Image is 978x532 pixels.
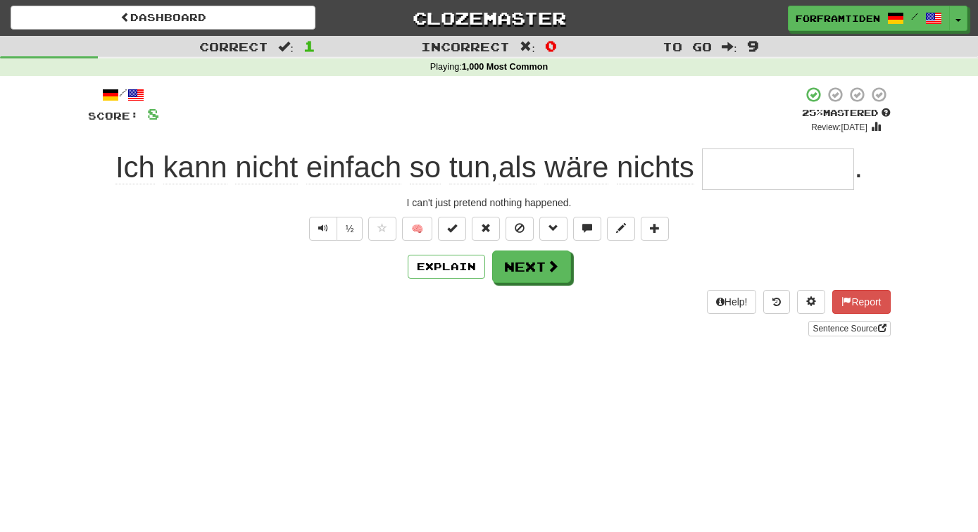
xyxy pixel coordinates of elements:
strong: 1,000 Most Common [462,62,548,72]
button: Set this sentence to 100% Mastered (alt+m) [438,217,466,241]
small: Review: [DATE] [811,122,867,132]
div: Text-to-speech controls [306,217,363,241]
span: Ich [115,151,155,184]
span: Incorrect [421,39,510,53]
span: nicht [235,151,298,184]
span: / [911,11,918,21]
button: Help! [707,290,757,314]
div: I can't just pretend nothing happened. [88,196,891,210]
span: so [410,151,441,184]
span: kann [163,151,227,184]
button: Ignore sentence (alt+i) [506,217,534,241]
span: 25 % [802,107,823,118]
a: Sentence Source [808,321,890,336]
span: : [520,41,535,53]
span: : [722,41,737,53]
span: 1 [303,37,315,54]
button: Play sentence audio (ctl+space) [309,217,337,241]
span: einfach [306,151,401,184]
button: Reset to 0% Mastered (alt+r) [472,217,500,241]
button: ½ [337,217,363,241]
button: Add to collection (alt+a) [641,217,669,241]
button: Report [832,290,890,314]
span: Correct [199,39,268,53]
span: 8 [147,105,159,122]
span: wäre [544,151,608,184]
span: 9 [747,37,759,54]
button: Round history (alt+y) [763,290,790,314]
button: Favorite sentence (alt+f) [368,217,396,241]
span: : [278,41,294,53]
button: Next [492,251,571,283]
span: forframtiden [796,12,880,25]
span: . [854,151,863,184]
span: 0 [545,37,557,54]
span: To go [663,39,712,53]
a: forframtiden / [788,6,950,31]
div: Mastered [802,107,891,120]
a: Clozemaster [337,6,641,30]
button: Explain [408,255,485,279]
div: / [88,86,159,103]
span: als [499,151,537,184]
a: Dashboard [11,6,315,30]
span: , [115,151,703,184]
button: Edit sentence (alt+d) [607,217,635,241]
span: tun [449,151,490,184]
button: 🧠 [402,217,432,241]
button: Grammar (alt+g) [539,217,568,241]
span: Score: [88,110,139,122]
span: nichts [617,151,694,184]
button: Discuss sentence (alt+u) [573,217,601,241]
